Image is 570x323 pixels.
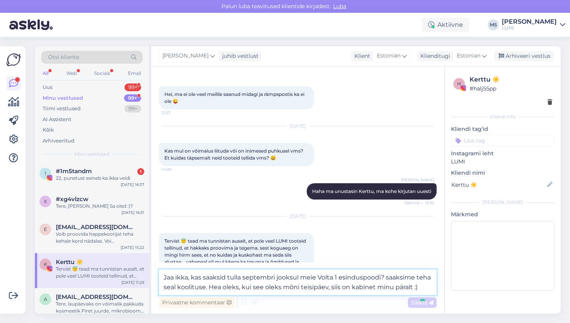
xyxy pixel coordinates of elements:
[502,19,565,31] a: [PERSON_NAME]LUMI
[457,52,480,60] span: Estonian
[494,51,554,61] div: Arhiveeri vestlus
[164,238,310,314] span: Tervist 😇 tead ma tunnistan ausalt, et pole veel LUMI tooteid tellinud, et hakkaks proovima ja te...
[351,52,370,60] div: Klient
[451,199,554,206] div: [PERSON_NAME]
[43,126,54,134] div: Kõik
[74,151,109,158] span: Minu vestlused
[451,158,554,166] p: LUMI
[56,259,83,266] span: Kerttu ☀️
[164,148,304,161] span: Kas mul on võimalus liituda või on inimesed puhkusel vms? Et kuidas täpsemalt neid tooteid tellid...
[48,53,79,61] span: Otsi kliente
[43,105,81,113] div: Tiimi vestlused
[121,182,144,188] div: [DATE] 16:37
[451,210,554,219] p: Märkmed
[137,168,144,175] div: 1
[451,181,546,189] input: Lisa nimi
[162,52,209,60] span: [PERSON_NAME]
[44,296,47,302] span: a
[470,84,552,93] div: # halj55pp
[159,213,437,220] div: [DATE]
[56,293,136,300] span: avesoon@gmail.com
[126,68,143,78] div: Email
[56,203,144,210] div: Tere, [PERSON_NAME] Sa oled :)?
[159,123,437,130] div: [DATE]
[124,83,141,91] div: 99+
[451,169,554,177] p: Kliendi nimi
[45,170,46,176] span: 1
[161,110,190,116] span: 13:57
[6,52,21,67] img: Askly Logo
[312,188,431,194] span: Haha ma unustasin Kerttu, ma kohe kirjutan uuesti
[56,300,144,314] div: Tere, laupäevaks on võimalik pakkuda kosmeetik Piret juurde, mikrobioomi taastavasse näohooldusesse.
[56,175,144,182] div: 22, punetust esineb ka ikka veidi
[43,137,74,145] div: Arhiveeritud
[164,91,306,104] span: Hei, ma ei ole veel meilile saanud midagi ja rämpspostis ka ei ole 😜
[121,280,144,285] div: [DATE] 11:29
[401,177,434,183] span: [PERSON_NAME]
[43,94,83,102] div: Minu vestlused
[43,83,52,91] div: Uus
[331,3,349,10] span: Luba
[41,68,50,78] div: All
[65,68,78,78] div: Web
[124,105,141,113] div: 99+
[44,261,47,267] span: K
[451,125,554,133] p: Kliendi tag'id
[470,75,552,84] div: Kerttu ☀️
[43,116,71,123] div: AI Assistent
[56,266,144,280] div: Tervist 😇 tead ma tunnistan ausalt, et pole veel LUMI tooteid tellinud, et hakkaks proovima ja te...
[377,52,401,60] span: Estonian
[93,68,112,78] div: Socials
[219,52,259,60] div: juhib vestlust
[124,94,141,102] div: 99+
[457,81,461,87] span: h
[121,245,144,250] div: [DATE] 15:22
[56,168,92,175] span: #1m5tandm
[56,224,136,231] span: elis.elisabeth.p@gmail.com
[451,149,554,158] p: Instagrami leht
[451,135,554,146] input: Lisa tag
[417,52,450,60] div: Klienditugi
[422,18,469,32] div: Aktiivne
[44,198,47,204] span: x
[502,19,557,25] div: [PERSON_NAME]
[161,167,190,172] span: 14:08
[451,113,554,120] div: Kliendi info
[121,210,144,215] div: [DATE] 16:31
[404,200,434,206] span: Nähtud ✓ 15:52
[44,226,47,232] span: e
[56,231,144,245] div: Voib proovida happekoorijat teha kehale kord nädalas. Voi [PERSON_NAME] [PERSON_NAME] toidulisand...
[56,196,88,203] span: #xg4vlzcw
[502,25,557,31] div: LUMI
[488,19,499,30] div: MS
